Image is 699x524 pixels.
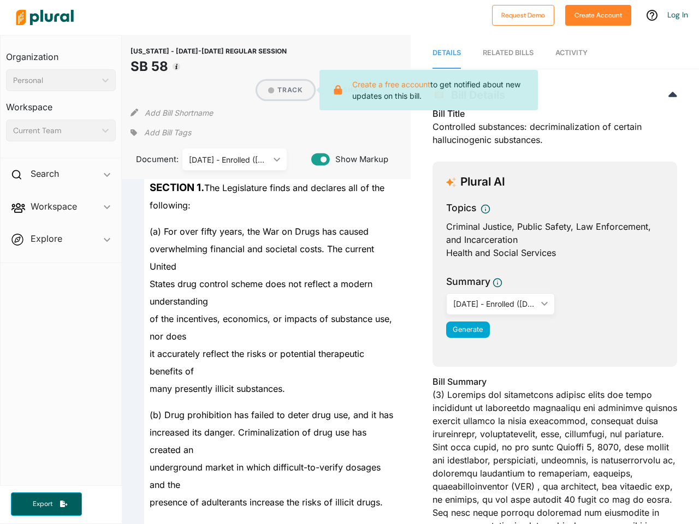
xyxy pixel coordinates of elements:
[453,298,537,309] div: [DATE] - Enrolled ([DATE])
[145,104,213,121] button: Add Bill Shortname
[453,325,483,334] span: Generate
[555,49,588,57] span: Activity
[330,153,388,165] span: Show Markup
[446,201,476,215] h3: Topics
[433,38,461,69] a: Details
[131,124,191,141] div: Add tags
[171,62,181,72] div: Tooltip anchor
[11,492,82,516] button: Export
[6,91,116,115] h3: Workspace
[150,462,381,490] span: underground market in which difficult-to-verify dosages and the
[150,278,372,307] span: States drug control scheme does not reflect a modern understanding
[150,409,393,420] span: (b) Drug prohibition has failed to deter drug use, and it has
[433,107,677,120] h3: Bill Title
[433,107,677,153] div: Controlled substances: decriminalization of certain hallucinogenic substances.
[150,427,366,455] span: increased its danger. Criminalization of drug use has created an
[492,5,554,26] button: Request Demo
[131,47,287,55] span: [US_STATE] - [DATE]-[DATE] REGULAR SESSION
[150,383,285,394] span: many presently illicit substances.
[150,497,383,508] span: presence of adulterants increase the risks of illicit drugs.
[483,38,534,69] a: RELATED BILLS
[555,38,588,69] a: Activity
[150,243,374,272] span: overwhelming financial and societal costs. The current United
[446,321,490,338] button: Generate
[150,181,204,194] strong: SECTION 1.
[131,57,287,76] h1: SB 58
[150,348,364,377] span: it accurately reflect the risks or potential therapeutic benefits of
[13,125,98,136] div: Current Team
[150,313,392,342] span: of the incentives, economics, or impacts of substance use, nor does
[446,246,664,259] div: Health and Social Services
[667,10,688,20] a: Log In
[433,375,677,388] h3: Bill Summary
[492,9,554,20] a: Request Demo
[352,80,430,89] a: Create a free account
[6,41,116,65] h3: Organization
[352,79,529,102] p: to get notified about new updates on this bill.
[483,47,534,58] div: RELATED BILLS
[257,81,314,99] button: Track
[131,153,169,165] span: Document:
[150,200,191,211] span: following:
[150,182,384,193] span: The Legislature finds and declares all of the
[25,499,60,509] span: Export
[144,127,191,138] span: Add Bill Tags
[446,220,664,246] div: Criminal Justice, Public Safety, Law Enforcement, and Incarceration
[446,275,490,289] h3: Summary
[565,9,631,20] a: Create Account
[433,49,461,57] span: Details
[189,154,269,165] div: [DATE] - Enrolled ([DATE])
[460,175,505,189] h3: Plural AI
[31,168,59,180] h2: Search
[565,5,631,26] button: Create Account
[13,75,98,86] div: Personal
[150,226,369,237] span: (a) For over fifty years, the War on Drugs has caused
[318,81,383,99] button: Share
